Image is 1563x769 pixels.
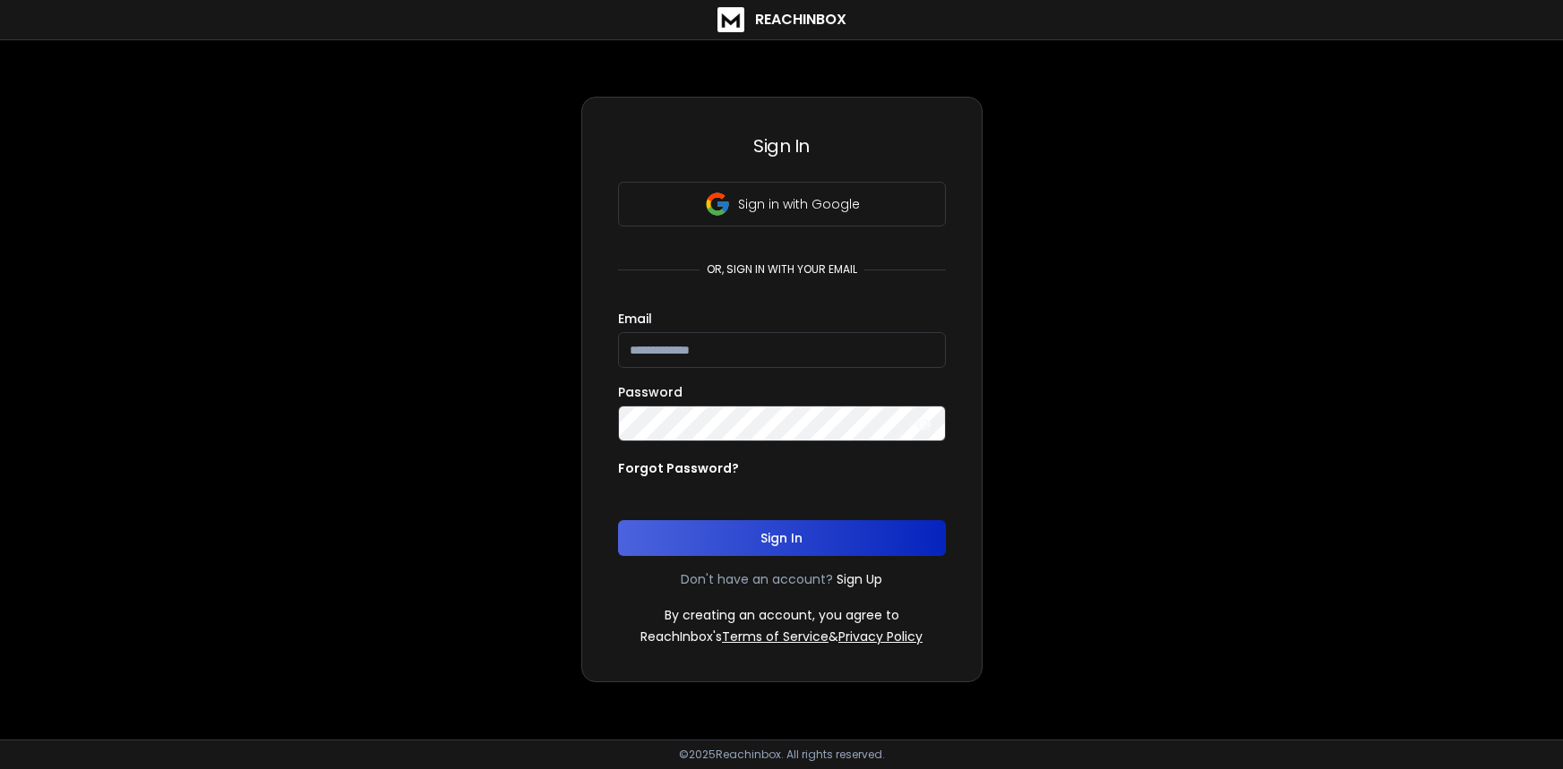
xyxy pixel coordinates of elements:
p: © 2025 Reachinbox. All rights reserved. [679,748,885,762]
p: By creating an account, you agree to [665,606,899,624]
p: ReachInbox's & [640,628,923,645]
h1: ReachInbox [755,9,846,30]
h3: Sign In [618,133,946,158]
button: Sign In [618,520,946,556]
p: or, sign in with your email [700,262,864,277]
label: Email [618,312,652,325]
p: Forgot Password? [618,459,739,477]
a: Sign Up [837,570,882,588]
img: logo [717,7,744,32]
p: Sign in with Google [738,195,860,213]
a: ReachInbox [717,7,846,32]
button: Sign in with Google [618,182,946,226]
label: Password [618,386,683,398]
p: Don't have an account? [681,570,833,588]
a: Privacy Policy [838,628,923,645]
a: Terms of Service [722,628,829,645]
